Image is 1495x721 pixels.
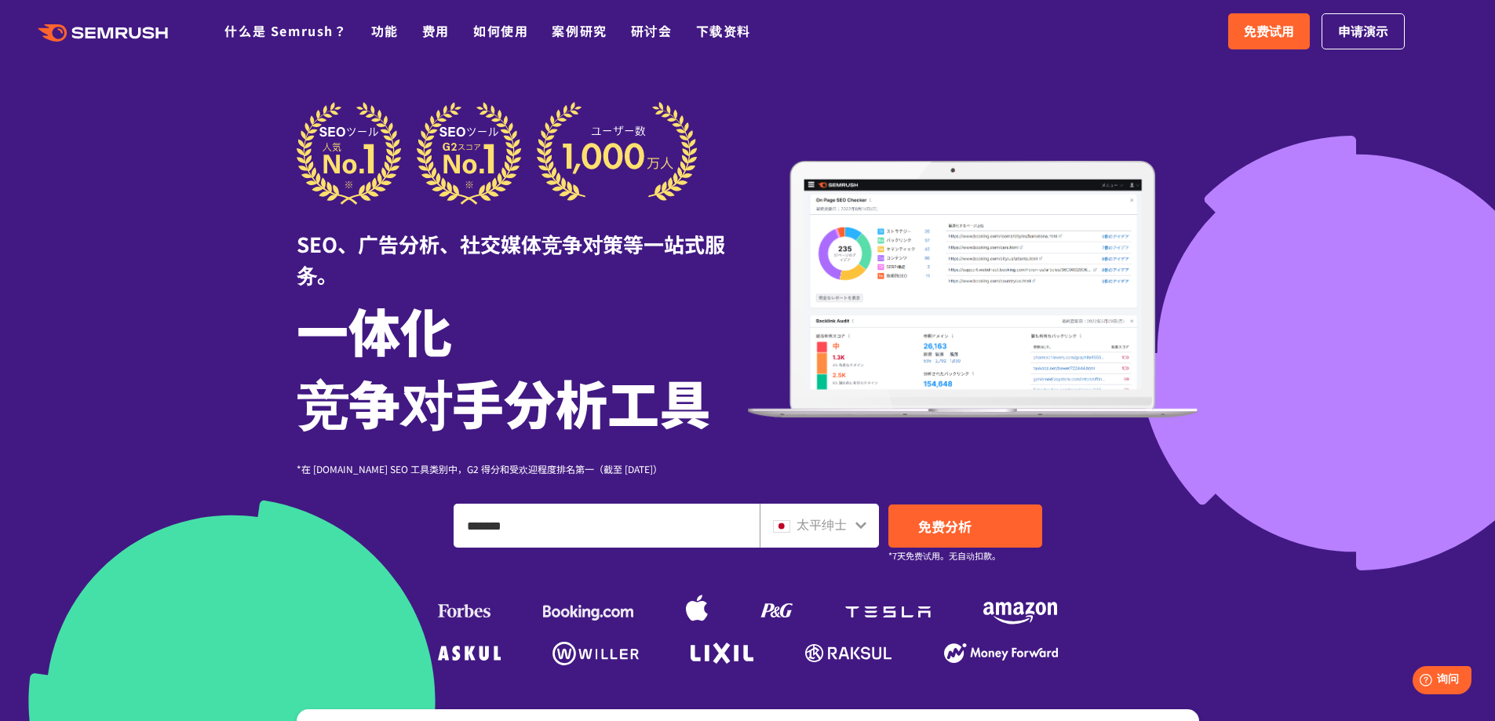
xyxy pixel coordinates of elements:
[224,21,347,40] a: 什么是 Semrush？
[631,21,673,40] a: 研讨会
[1338,21,1388,40] font: 申请演示
[797,515,847,533] font: 太平绅士
[297,364,711,439] font: 竞争对手分析工具
[1228,13,1310,49] a: 免费试用
[1355,660,1478,704] iframe: 帮助小部件启动器
[696,21,751,40] a: 下载资料
[454,504,759,547] input: 输入域名、关键字或 URL
[297,462,662,475] font: *在 [DOMAIN_NAME] SEO 工具类别中，G2 得分和受欢迎程度排名第一（截至 [DATE]）
[297,229,725,289] font: SEO、广告分析、社交媒体竞争对策等一站式服务。
[1244,21,1294,40] font: 免费试用
[552,21,607,40] a: 案例研究
[422,21,450,40] a: 费用
[473,21,528,40] a: 如何使用
[888,504,1042,548] a: 免费分析
[1322,13,1405,49] a: 申请演示
[888,549,1001,562] font: *7天免费试用。无自动扣款。
[297,292,452,367] font: 一体化
[918,516,972,536] font: 免费分析
[371,21,399,40] a: 功能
